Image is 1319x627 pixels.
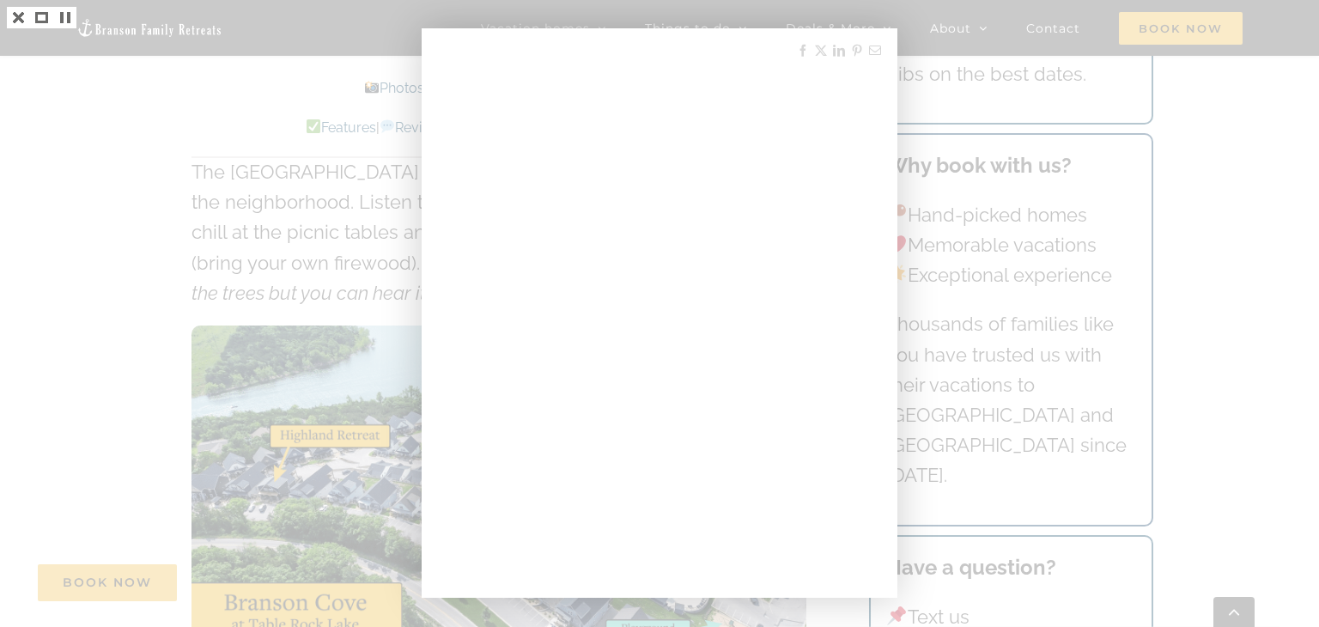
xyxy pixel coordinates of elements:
[796,44,810,58] a: Share on Facebook
[53,7,76,28] a: Slideshow
[30,7,53,28] a: Enter Fullscreen (Shift+Enter)
[814,44,828,58] a: Share on X
[868,44,882,58] a: Share by Email
[7,7,30,28] a: Press Esc to close
[832,44,846,58] a: Share on LinkedIn
[850,44,864,58] a: Share on Pinterest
